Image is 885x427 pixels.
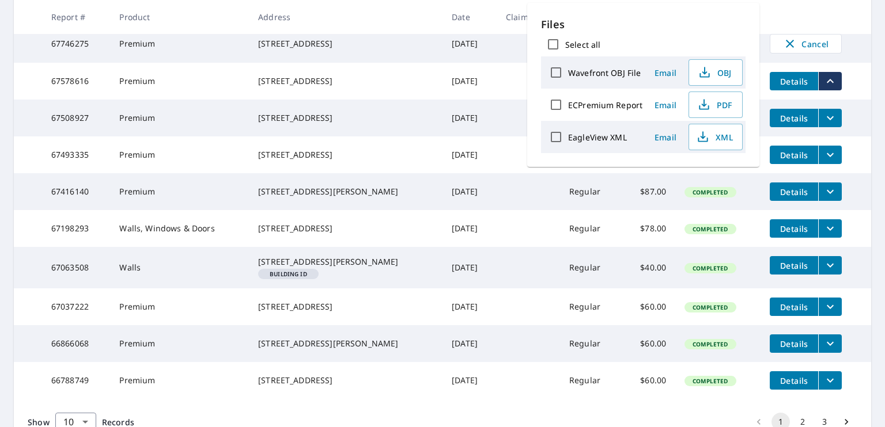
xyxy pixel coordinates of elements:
[565,39,600,50] label: Select all
[258,338,433,349] div: [STREET_ADDRESS][PERSON_NAME]
[442,25,497,63] td: [DATE]
[42,247,111,288] td: 67063508
[42,325,111,362] td: 66866068
[777,223,811,234] span: Details
[560,362,621,399] td: Regular
[770,334,818,353] button: detailsBtn-66866068
[110,25,249,63] td: Premium
[818,72,842,90] button: filesDropdownBtn-67578616
[110,100,249,136] td: Premium
[541,17,746,32] p: Files
[777,260,811,271] span: Details
[689,124,743,150] button: XML
[770,34,842,54] button: Cancel
[686,225,735,233] span: Completed
[777,338,811,349] span: Details
[258,149,433,161] div: [STREET_ADDRESS]
[258,375,433,386] div: [STREET_ADDRESS]
[270,271,307,277] em: Building ID
[621,362,675,399] td: $60.00
[42,100,111,136] td: 67508927
[770,146,818,164] button: detailsBtn-67493335
[110,173,249,210] td: Premium
[770,219,818,238] button: detailsBtn-67198293
[568,132,627,143] label: EagleView XML
[42,210,111,247] td: 67198293
[777,186,811,197] span: Details
[652,100,679,110] span: Email
[442,247,497,288] td: [DATE]
[442,362,497,399] td: [DATE]
[647,96,684,114] button: Email
[560,288,621,325] td: Regular
[110,362,249,399] td: Premium
[568,100,642,110] label: ECPremium Report
[770,182,818,201] button: detailsBtn-67416140
[818,219,842,238] button: filesDropdownBtn-67198293
[777,302,811,312] span: Details
[442,288,497,325] td: [DATE]
[442,325,497,362] td: [DATE]
[258,112,433,124] div: [STREET_ADDRESS]
[818,298,842,316] button: filesDropdownBtn-67037222
[696,130,733,144] span: XML
[777,150,811,161] span: Details
[621,210,675,247] td: $78.00
[777,76,811,87] span: Details
[442,100,497,136] td: [DATE]
[777,113,811,124] span: Details
[818,146,842,164] button: filesDropdownBtn-67493335
[42,63,111,100] td: 67578616
[110,247,249,288] td: Walls
[686,264,735,272] span: Completed
[258,75,433,87] div: [STREET_ADDRESS]
[686,340,735,348] span: Completed
[442,136,497,173] td: [DATE]
[258,38,433,49] div: [STREET_ADDRESS]
[818,371,842,390] button: filesDropdownBtn-66788749
[621,173,675,210] td: $87.00
[818,334,842,353] button: filesDropdownBtn-66866068
[782,37,830,51] span: Cancel
[42,25,111,63] td: 67746275
[686,188,735,196] span: Completed
[560,173,621,210] td: Regular
[42,288,111,325] td: 67037222
[770,298,818,316] button: detailsBtn-67037222
[258,256,433,268] div: [STREET_ADDRESS][PERSON_NAME]
[770,72,818,90] button: detailsBtn-67578616
[442,173,497,210] td: [DATE]
[689,59,743,86] button: OBJ
[696,66,733,79] span: OBJ
[770,256,818,274] button: detailsBtn-67063508
[818,182,842,201] button: filesDropdownBtn-67416140
[621,325,675,362] td: $60.00
[777,375,811,386] span: Details
[258,223,433,234] div: [STREET_ADDRESS]
[442,210,497,247] td: [DATE]
[560,247,621,288] td: Regular
[110,288,249,325] td: Premium
[621,288,675,325] td: $60.00
[686,377,735,385] span: Completed
[110,325,249,362] td: Premium
[258,186,433,197] div: [STREET_ADDRESS][PERSON_NAME]
[647,128,684,146] button: Email
[568,67,641,78] label: Wavefront OBJ File
[652,132,679,143] span: Email
[818,109,842,127] button: filesDropdownBtn-67508927
[652,67,679,78] span: Email
[560,210,621,247] td: Regular
[442,63,497,100] td: [DATE]
[770,371,818,390] button: detailsBtn-66788749
[818,256,842,274] button: filesDropdownBtn-67063508
[770,109,818,127] button: detailsBtn-67508927
[110,136,249,173] td: Premium
[686,303,735,311] span: Completed
[258,301,433,312] div: [STREET_ADDRESS]
[647,64,684,82] button: Email
[110,63,249,100] td: Premium
[42,362,111,399] td: 66788749
[560,325,621,362] td: Regular
[621,247,675,288] td: $40.00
